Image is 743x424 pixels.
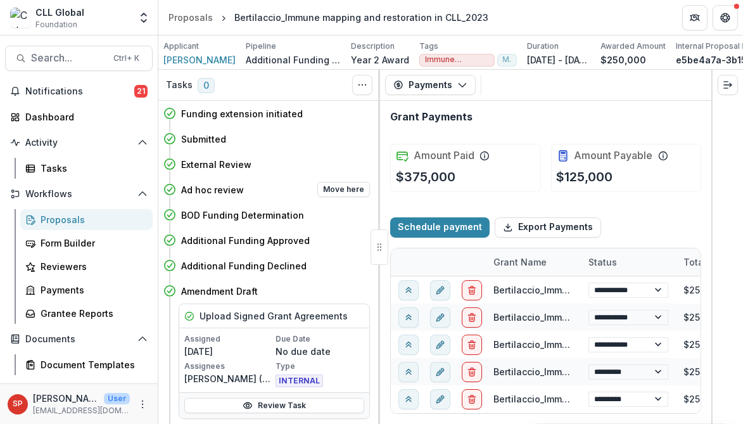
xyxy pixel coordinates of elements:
button: Notifications21 [5,81,153,101]
a: Proposals [163,8,218,27]
div: Status [581,248,676,276]
span: INTERNAL [276,375,323,387]
button: delete [462,307,482,327]
div: Grant Name [486,255,554,269]
div: Payments [41,283,143,297]
img: CLL Global [10,8,30,28]
div: Document Templates [41,358,143,371]
p: [DATE] - [DATE] [527,53,590,67]
p: Year 2 Award [351,53,409,67]
p: Due Date [276,333,364,345]
button: Partners [682,5,708,30]
p: Additional Funding Pipeline [246,53,341,67]
a: Review Task [184,398,364,413]
div: Status [581,255,625,269]
button: Search... [5,46,153,71]
span: Notifications [25,86,134,97]
button: Open Contacts [5,380,153,401]
div: Form Builder [41,236,143,250]
button: Export Payments [495,217,601,238]
nav: breadcrumb [163,8,493,27]
p: [PERSON_NAME] ([PERSON_NAME]) [PERSON_NAME] [184,372,273,385]
p: $375,000 [396,167,455,186]
button: Payments [385,75,476,95]
div: Sam (Margaret) Pace [13,400,23,408]
button: edit [430,307,450,327]
span: MDA [503,55,512,64]
p: Duration [527,41,559,52]
a: Document Templates [20,354,153,375]
a: Proposals [20,209,153,230]
p: [DATE] [184,345,273,358]
a: Dashboard [5,106,153,127]
button: View linked parent [398,361,419,382]
button: delete [462,334,482,354]
h5: Upload Signed Grant Agreements [200,309,348,323]
p: Awarded Amount [600,41,666,52]
div: Grant Name [486,248,581,276]
div: Ctrl + K [111,51,142,65]
div: Proposals [168,11,213,24]
span: Documents [25,334,132,345]
h4: Additional Funding Declined [181,259,307,273]
a: [PERSON_NAME] [163,53,236,67]
button: Open Activity [5,132,153,153]
p: User [104,393,130,404]
h4: Submitted [181,132,226,146]
span: 21 [134,85,148,98]
a: Grantee Reports [20,303,153,324]
p: Assignees [184,361,273,372]
p: Assigned [184,333,273,345]
h3: Tasks [166,80,193,91]
p: Description [351,41,395,52]
p: Pipeline [246,41,276,52]
div: Bertilaccio_Immune mapping and restoration in CLL_2023 [234,11,488,24]
a: Reviewers [20,256,153,277]
a: Tasks [20,158,153,179]
h4: BOD Funding Determination [181,209,304,222]
button: View linked parent [398,279,419,300]
button: edit [430,389,450,409]
div: CLL Global [35,6,84,19]
div: Grantee Reports [41,307,143,320]
div: Reviewers [41,260,143,273]
button: Toggle View Cancelled Tasks [352,75,372,95]
h4: Funding extension initiated [181,107,303,120]
p: [PERSON_NAME] ([PERSON_NAME]) [PERSON_NAME] [33,392,99,405]
h2: Grant Payments [390,111,473,123]
h4: Ad hoc review [181,183,244,196]
p: No due date [276,345,364,358]
span: Workflows [25,189,132,200]
button: Get Help [713,5,738,30]
span: 0 [198,78,215,93]
button: Open entity switcher [135,5,153,30]
h2: Amount Payable [575,150,653,162]
p: [EMAIL_ADDRESS][DOMAIN_NAME] [33,405,130,416]
h4: External Review [181,158,251,171]
div: Dashboard [25,110,143,124]
button: More [135,397,150,412]
h4: Additional Funding Approved [181,234,310,247]
p: $125,000 [557,167,613,186]
button: Schedule payment [390,217,490,238]
p: Type [276,361,364,372]
span: Search... [31,52,106,64]
p: $250,000 [600,53,646,67]
button: Expand right [718,75,738,95]
button: edit [430,334,450,354]
button: delete [462,279,482,300]
span: Activity [25,138,132,148]
span: Foundation [35,19,77,30]
button: Open Workflows [5,184,153,204]
button: View linked parent [398,334,419,354]
a: Form Builder [20,233,153,254]
button: delete [462,389,482,409]
div: Tasks [41,162,143,175]
p: Applicant [163,41,199,52]
div: Proposals [41,213,143,226]
button: delete [462,361,482,382]
p: Tags [419,41,438,52]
